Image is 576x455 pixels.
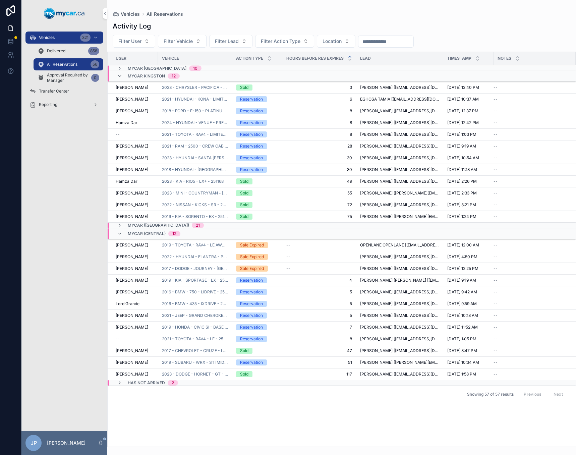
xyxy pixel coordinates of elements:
span: MyCar (Central) [128,231,166,236]
span: [PERSON_NAME] [116,97,148,102]
div: Sold [240,202,248,208]
span: 5 [286,301,352,306]
a: 2021 - HYUNDAI - KONA - LIMITED - 251343 [162,97,228,102]
span: Filter User [118,38,141,45]
span: [PERSON_NAME] [[EMAIL_ADDRESS][DOMAIN_NAME]] [360,120,439,125]
div: Reservation [240,336,263,342]
a: 2023 - KIA - RIO5 - LX+ - 251168 [162,179,224,184]
div: Reservation [240,277,263,283]
div: 12 [172,231,176,236]
span: Approval Required by Manager [47,72,89,83]
span: [DATE] 10:54 AM [447,155,479,161]
span: [PERSON_NAME] [116,266,148,271]
span: 2019 - TOYOTA - RAV4 - LE AWD - 250910A [162,242,228,248]
span: All Reservations [147,11,183,17]
a: 2017 - DODGE - JOURNEY - [GEOGRAPHIC_DATA] VALUE PACKAGE - 251306 [162,266,228,271]
span: [PERSON_NAME] [116,348,148,353]
span: [PERSON_NAME] [[EMAIL_ADDRESS][DOMAIN_NAME]] [360,179,439,184]
span: Vehicles [39,35,55,40]
span: -- [494,325,498,330]
span: Lead [360,56,371,61]
span: 8 [286,108,352,114]
div: Sale Expired [240,242,264,248]
span: [DATE] 12:40 PM [447,85,479,90]
a: 2023 - MINI - COUNTRYMAN - [PERSON_NAME] WORKS - 251351 [162,190,228,196]
span: 2023 - CHRYSLER - PACIFICA - TOURING L - 250996 [162,85,228,90]
a: 2018 - HYUNDAI - [GEOGRAPHIC_DATA] - SE - 251311 [162,167,228,172]
div: Sold [240,214,248,220]
button: Select Button [158,35,207,48]
span: -- [494,336,498,342]
a: Delivered858 [34,45,103,57]
span: Lord Grande [116,301,139,306]
a: 2016 - BMW - 750 - LIDRIVE - 251283 [162,289,228,295]
span: Location [323,38,342,45]
a: 2019 - KIA - SORENTO - EX - 251122A [162,214,228,219]
a: 2019 - KIA - SPORTAGE - LX - 251322A [162,278,228,283]
span: Hours Before Res Expires [286,56,344,61]
span: -- [286,254,290,260]
span: [DATE] 10:37 AM [447,97,479,102]
span: [PERSON_NAME] [[EMAIL_ADDRESS][DOMAIN_NAME]] [360,202,439,208]
a: Vehicles321 [25,32,103,44]
span: EGHOSA TAMIA [[EMAIL_ADDRESS][DOMAIN_NAME]] [360,97,439,102]
span: [DATE] 9:59 AM [447,301,477,306]
span: OPENLANE OPENLANE [[EMAIL_ADDRESS][DOMAIN_NAME]] [360,242,439,248]
span: [PERSON_NAME] [[EMAIL_ADDRESS][DOMAIN_NAME]] [360,254,439,260]
span: [PERSON_NAME] [116,108,148,114]
a: 2022 - NISSAN - KICKS - SR - 250633 [162,202,228,208]
span: 2019 - SUBARU - WRX - STI MID+W+BSD+M/R - 251256 [162,360,228,365]
span: -- [494,214,498,219]
h1: Activity Log [113,21,151,31]
span: -- [494,132,498,137]
span: [PERSON_NAME] [116,155,148,161]
span: [DATE] 10:18 AM [447,313,478,318]
span: 8 [286,120,352,125]
div: 10 [193,66,197,71]
a: Vehicles [113,11,140,17]
span: 47 [286,348,352,353]
div: Reservation [240,324,263,330]
div: Reservation [240,120,263,126]
span: 5 [286,289,352,295]
span: Filter Lead [215,38,239,45]
span: -- [116,132,120,137]
span: [DATE] 9:19 AM [447,144,476,149]
span: -- [494,254,498,260]
span: Transfer Center [39,89,69,94]
span: All Reservations [47,62,77,67]
span: Hamza Dar [116,179,137,184]
div: Sold [240,178,248,184]
span: -- [286,242,290,248]
span: -- [494,167,498,172]
span: [PERSON_NAME] [116,214,148,219]
span: 2022 - HYUNDAI - ELANTRA - PREFERRED - 251211 [162,254,228,260]
span: 55 [286,190,352,196]
span: -- [494,266,498,271]
span: -- [494,144,498,149]
span: 72 [286,202,352,208]
span: -- [494,85,498,90]
span: [DATE] 3:47 PM [447,348,477,353]
span: [PERSON_NAME] [116,289,148,295]
span: [DATE] 12:25 PM [447,266,478,271]
div: Reservation [240,301,263,307]
span: [DATE] 4:50 PM [447,254,477,260]
img: App logo [44,8,85,19]
span: -- [494,242,498,248]
span: 51 [286,360,352,365]
span: MyCar ([GEOGRAPHIC_DATA]) [128,223,189,228]
span: 4 [286,278,352,283]
span: [PERSON_NAME] [116,360,148,365]
span: -- [494,372,498,377]
span: JP [31,439,37,447]
span: [DATE] 11:18 AM [447,167,477,172]
span: Timestamp [447,56,471,61]
div: Reservation [240,312,263,319]
span: -- [494,301,498,306]
div: 321 [80,34,91,42]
